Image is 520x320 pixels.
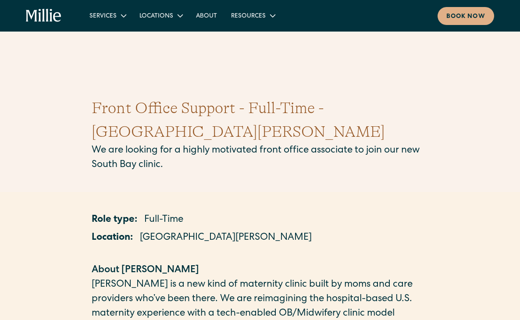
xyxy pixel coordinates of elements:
p: Location: [92,231,133,245]
div: Locations [139,12,173,21]
a: home [26,9,61,23]
a: Book now [438,7,494,25]
p: Role type: [92,213,137,228]
div: Resources [224,8,281,23]
div: Book now [446,12,485,21]
h1: Front Office Support - Full-Time - [GEOGRAPHIC_DATA][PERSON_NAME] [92,96,428,144]
strong: About [PERSON_NAME] [92,266,199,275]
div: Services [89,12,117,21]
p: We are looking for a highly motivated front office associate to join our new South Bay clinic. [92,144,428,173]
div: Resources [231,12,266,21]
a: About [189,8,224,23]
div: Locations [132,8,189,23]
p: [GEOGRAPHIC_DATA][PERSON_NAME] [140,231,312,245]
p: Full-Time [144,213,183,228]
p: ‍ [92,249,428,263]
div: Services [82,8,132,23]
